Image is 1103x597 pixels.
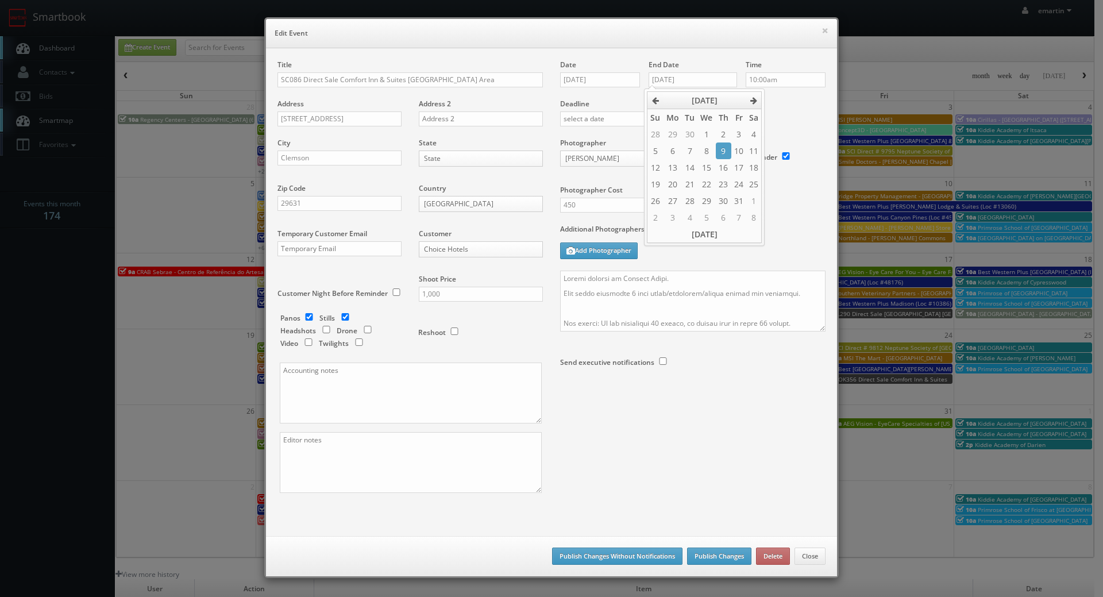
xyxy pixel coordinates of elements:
[319,338,349,348] label: Twilights
[319,313,335,323] label: Stills
[716,126,731,142] td: 2
[682,109,697,126] th: Tu
[731,142,746,159] td: 10
[280,326,316,336] label: Headshots
[746,109,762,126] th: Sa
[277,138,290,148] label: City
[716,192,731,209] td: 30
[424,197,527,211] span: [GEOGRAPHIC_DATA]
[280,338,298,348] label: Video
[419,111,543,126] input: Address 2
[731,192,746,209] td: 31
[647,109,664,126] th: Su
[277,288,388,298] label: Customer Night Before Reminder
[731,176,746,192] td: 24
[565,151,650,166] span: [PERSON_NAME]
[746,60,762,70] label: Time
[687,548,751,565] button: Publish Changes
[663,176,681,192] td: 20
[647,126,664,142] td: 28
[647,192,664,209] td: 26
[663,192,681,209] td: 27
[560,72,640,87] input: Select a date
[647,176,664,192] td: 19
[277,183,306,193] label: Zip Code
[647,159,664,176] td: 12
[551,185,834,195] label: Photographer Cost
[716,209,731,226] td: 6
[551,99,834,109] label: Deadline
[560,111,646,126] input: select a date
[419,241,543,257] a: Choice Hotels
[663,92,746,109] th: [DATE]
[697,126,715,142] td: 1
[560,138,606,148] label: Photographer
[682,142,697,159] td: 7
[277,60,292,70] label: Title
[697,109,715,126] th: We
[418,328,446,337] label: Reshoot
[746,209,762,226] td: 8
[277,151,402,165] input: City
[663,142,681,159] td: 6
[746,159,762,176] td: 18
[419,183,446,193] label: Country
[795,548,826,565] button: Close
[697,192,715,209] td: 29
[419,138,437,148] label: State
[822,26,828,34] button: ×
[731,126,746,142] td: 3
[277,229,367,238] label: Temporary Customer Email
[716,109,731,126] th: Th
[649,72,737,87] input: Select a date
[682,126,697,142] td: 30
[697,176,715,192] td: 22
[697,142,715,159] td: 8
[277,99,304,109] label: Address
[280,313,300,323] label: Panos
[419,229,452,238] label: Customer
[560,242,638,259] button: Add Photographer
[277,111,402,126] input: Address
[647,226,762,242] th: [DATE]
[746,142,762,159] td: 11
[682,176,697,192] td: 21
[746,126,762,142] td: 4
[647,142,664,159] td: 5
[682,192,697,209] td: 28
[716,176,731,192] td: 23
[560,357,654,367] label: Send executive notifications
[682,209,697,226] td: 4
[647,209,664,226] td: 2
[424,151,527,166] span: State
[731,209,746,226] td: 7
[419,287,543,302] input: Shoot Price
[560,224,826,240] label: Additional Photographers
[275,28,828,39] h6: Edit Event
[716,159,731,176] td: 16
[277,72,543,87] input: Title
[663,109,681,126] th: Mo
[649,60,679,70] label: End Date
[419,274,456,284] label: Shoot Price
[716,142,731,159] td: 9
[756,548,790,565] button: Delete
[337,326,357,336] label: Drone
[697,209,715,226] td: 5
[746,192,762,209] td: 1
[552,548,682,565] button: Publish Changes Without Notifications
[277,241,402,256] input: Temporary Email
[560,198,693,213] input: Photographer Cost
[560,151,665,167] a: [PERSON_NAME]
[277,196,402,211] input: Zip Code
[424,242,527,257] span: Choice Hotels
[419,196,543,212] a: [GEOGRAPHIC_DATA]
[731,159,746,176] td: 17
[746,176,762,192] td: 25
[663,126,681,142] td: 29
[697,159,715,176] td: 15
[731,109,746,126] th: Fr
[663,159,681,176] td: 13
[682,159,697,176] td: 14
[560,60,576,70] label: Date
